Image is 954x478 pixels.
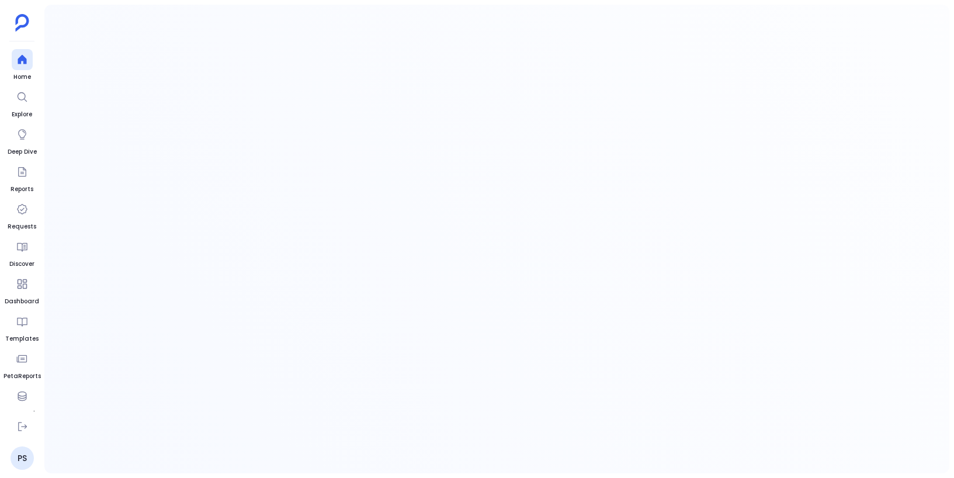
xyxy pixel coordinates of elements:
[9,259,34,269] span: Discover
[15,14,29,32] img: petavue logo
[5,273,39,306] a: Dashboard
[7,409,37,418] span: Data Hub
[5,297,39,306] span: Dashboard
[12,86,33,119] a: Explore
[8,199,36,231] a: Requests
[8,124,37,157] a: Deep Dive
[4,348,41,381] a: PetaReports
[9,236,34,269] a: Discover
[8,147,37,157] span: Deep Dive
[11,185,33,194] span: Reports
[11,446,34,470] a: PS
[8,222,36,231] span: Requests
[4,372,41,381] span: PetaReports
[7,386,37,418] a: Data Hub
[11,161,33,194] a: Reports
[12,72,33,82] span: Home
[5,311,39,344] a: Templates
[12,49,33,82] a: Home
[5,334,39,344] span: Templates
[12,110,33,119] span: Explore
